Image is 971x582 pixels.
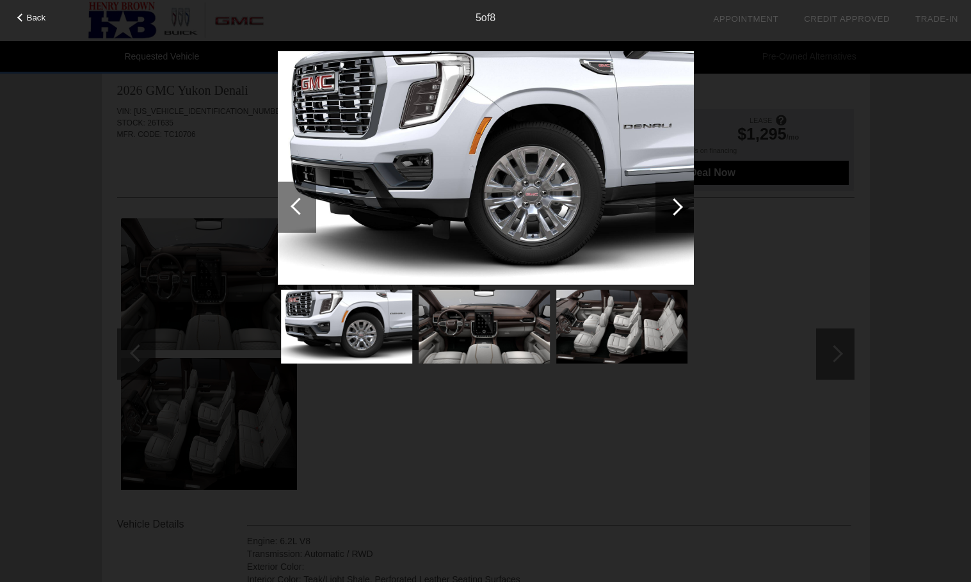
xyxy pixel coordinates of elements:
[556,290,687,364] img: 7.jpg
[278,51,694,285] img: 5.jpg
[915,14,958,24] a: Trade-In
[490,12,495,23] span: 8
[281,290,412,364] img: 5.jpg
[27,13,46,22] span: Back
[476,12,481,23] span: 5
[713,14,778,24] a: Appointment
[804,14,890,24] a: Credit Approved
[419,290,550,364] img: 6.jpg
